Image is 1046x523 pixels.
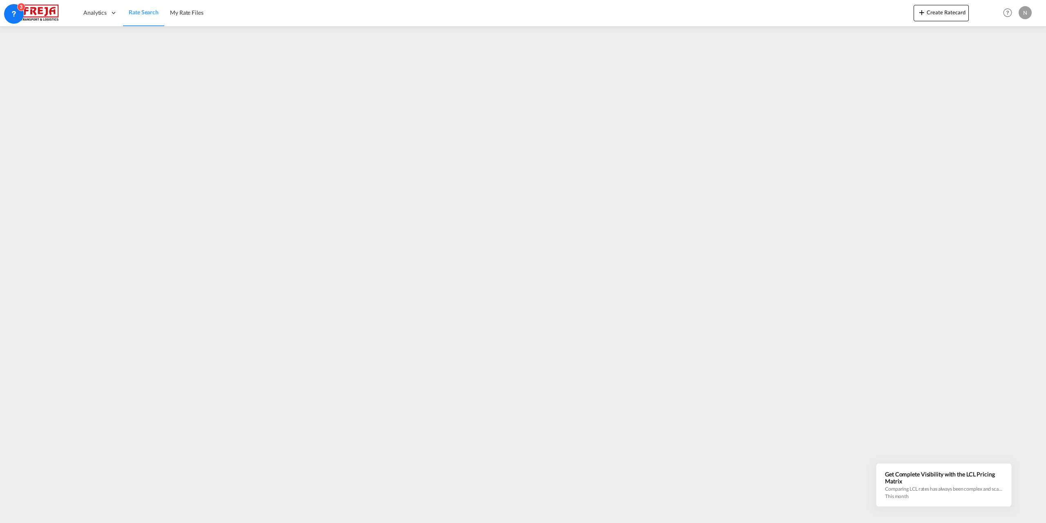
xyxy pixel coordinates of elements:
[1019,6,1032,19] div: N
[1001,6,1019,20] div: Help
[1001,6,1015,20] span: Help
[12,4,67,22] img: 586607c025bf11f083711d99603023e7.png
[170,9,203,16] span: My Rate Files
[914,5,969,21] button: icon-plus 400-fgCreate Ratecard
[83,9,107,17] span: Analytics
[917,7,927,17] md-icon: icon-plus 400-fg
[129,9,159,16] span: Rate Search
